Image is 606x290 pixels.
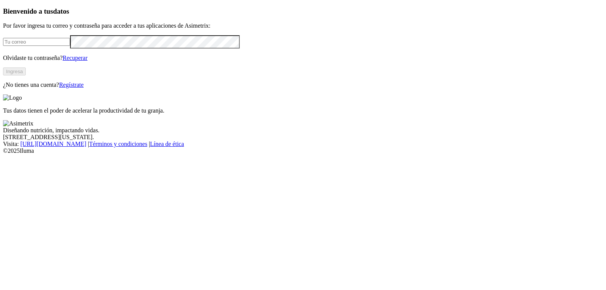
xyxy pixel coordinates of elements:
[53,7,69,15] span: datos
[3,55,603,61] p: Olvidaste tu contraseña?
[150,141,184,147] a: Línea de ética
[3,107,603,114] p: Tus datos tienen el poder de acelerar la productividad de tu granja.
[3,38,70,46] input: Tu correo
[89,141,147,147] a: Términos y condiciones
[3,82,603,88] p: ¿No tienes una cuenta?
[3,67,26,75] button: Ingresa
[3,127,603,134] div: Diseñando nutrición, impactando vidas.
[3,134,603,141] div: [STREET_ADDRESS][US_STATE].
[62,55,87,61] a: Recuperar
[3,147,603,154] div: © 2025 Iluma
[59,82,84,88] a: Regístrate
[20,141,86,147] a: [URL][DOMAIN_NAME]
[3,94,22,101] img: Logo
[3,120,33,127] img: Asimetrix
[3,141,603,147] div: Visita : | |
[3,22,603,29] p: Por favor ingresa tu correo y contraseña para acceder a tus aplicaciones de Asimetrix:
[3,7,603,16] h3: Bienvenido a tus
